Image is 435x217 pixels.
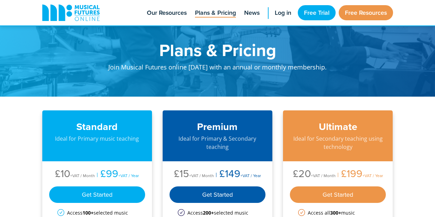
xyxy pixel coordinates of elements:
[49,186,145,203] div: Get Started
[330,209,341,216] strong: 300+
[311,173,336,178] span: +VAT / Month
[362,173,383,178] span: +VAT / Year
[95,168,139,181] li: £99
[84,41,352,58] h1: Plans & Pricing
[174,168,214,181] li: £15
[83,209,94,216] strong: 100+
[244,8,260,18] span: News
[275,8,291,18] span: Log in
[170,134,266,151] p: Ideal for Primary & Secondary teaching
[147,8,187,18] span: Our Resources
[55,168,95,181] li: £10
[290,186,386,203] div: Get Started
[170,186,266,203] div: Get Started
[298,5,336,20] a: Free Trial
[49,121,145,133] h3: Standard
[70,173,95,178] span: +VAT / Month
[293,168,336,181] li: £20
[336,168,383,181] li: £199
[214,168,261,181] li: £149
[203,209,214,216] strong: 200+
[290,134,386,151] p: Ideal for Secondary teaching using technology
[290,121,386,133] h3: Ultimate
[49,134,145,143] p: Ideal for Primary music teaching
[339,5,393,20] a: Free Resources
[84,58,352,79] p: Join Musical Futures online [DATE] with an annual or monthly membership.
[240,173,261,178] span: +VAT / Year
[118,173,139,178] span: +VAT / Year
[189,173,214,178] span: +VAT / Month
[195,8,236,18] span: Plans & Pricing
[170,121,266,133] h3: Premium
